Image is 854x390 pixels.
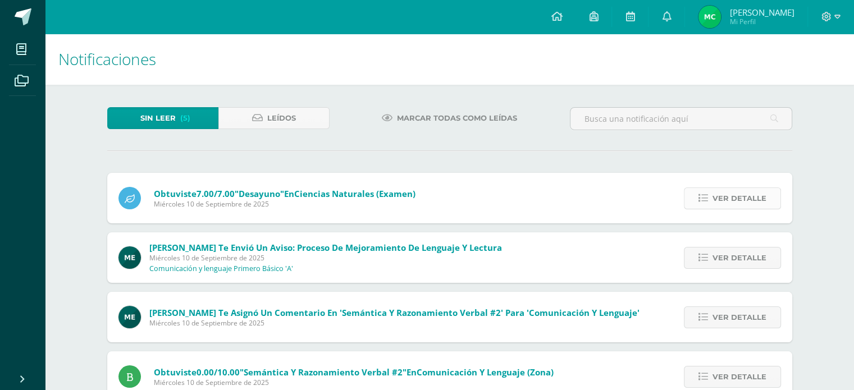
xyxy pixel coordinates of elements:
span: "desayuno" [235,188,284,199]
img: e5319dee200a4f57f0a5ff00aaca67bb.png [118,306,141,328]
a: Leídos [218,107,330,129]
span: 0.00/10.00 [197,366,240,378]
span: Miércoles 10 de Septiembre de 2025 [154,199,415,209]
span: Ver detalle [713,366,766,387]
a: Marcar todas como leídas [368,107,531,129]
span: Ver detalle [713,307,766,328]
img: 091ec1a903fc09464be450537a8867ba.png [698,6,721,28]
span: Mi Perfil [729,17,794,26]
span: Miércoles 10 de Septiembre de 2025 [149,253,502,263]
span: Comunicación y lenguaje (Zona) [417,366,554,378]
span: Sin leer [140,108,176,129]
span: Miércoles 10 de Septiembre de 2025 [149,318,640,328]
span: Marcar todas como leídas [397,108,517,129]
a: Sin leer(5) [107,107,218,129]
span: [PERSON_NAME] te envió un aviso: Proceso de mejoramiento de Lenguaje y Lectura [149,242,502,253]
span: "Semántica y razonamiento verbal #2" [240,366,407,378]
span: 7.00/7.00 [197,188,235,199]
span: Ver detalle [713,247,766,268]
span: Miércoles 10 de Septiembre de 2025 [154,378,554,387]
span: Notificaciones [58,48,156,70]
span: (5) [180,108,190,129]
span: Obtuviste en [154,366,554,378]
input: Busca una notificación aquí [570,108,792,130]
span: Leídos [267,108,296,129]
img: e5319dee200a4f57f0a5ff00aaca67bb.png [118,246,141,269]
p: Comunicación y lenguaje Primero Básico 'A' [149,264,293,273]
span: Obtuviste en [154,188,415,199]
span: Ver detalle [713,188,766,209]
span: [PERSON_NAME] [729,7,794,18]
span: [PERSON_NAME] te asignó un comentario en 'Semántica y razonamiento verbal #2' para 'Comunicación ... [149,307,640,318]
span: Ciencias Naturales (examen) [294,188,415,199]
